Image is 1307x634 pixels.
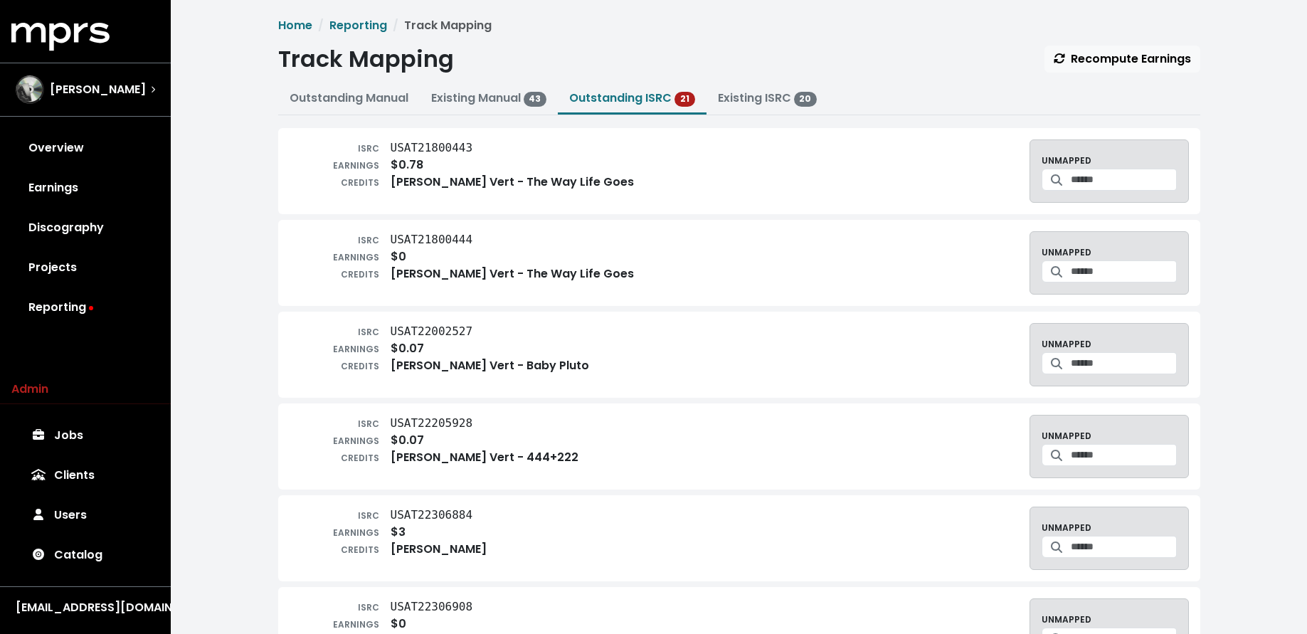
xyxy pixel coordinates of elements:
[569,90,672,106] a: Outstanding ISRC
[290,157,634,174] div: $0.78
[11,416,159,455] a: Jobs
[290,357,589,374] div: [PERSON_NAME] Vert - Baby Pluto
[391,141,473,154] tt: USAT21800443
[11,287,159,327] a: Reporting
[391,508,473,522] tt: USAT22306884
[11,28,110,44] a: mprs logo
[1042,430,1091,442] small: UNMAPPED
[11,455,159,495] a: Clients
[290,524,487,541] div: $3
[358,326,379,338] small: ISRC
[431,90,547,106] a: Existing Manual 43
[1071,444,1177,466] input: Search for a track to map to
[11,248,159,287] a: Projects
[391,600,473,613] tt: USAT22306908
[290,541,487,558] div: [PERSON_NAME]
[1042,522,1091,534] small: UNMAPPED
[278,46,454,73] h1: Track Mapping
[11,598,159,617] button: [EMAIL_ADDRESS][DOMAIN_NAME]
[11,208,159,248] a: Discography
[1042,613,1091,625] small: UNMAPPED
[674,92,695,106] span: 21
[290,174,634,191] div: [PERSON_NAME] Vert - The Way Life Goes
[1071,352,1177,374] input: Search for a track to map to
[290,449,578,466] div: [PERSON_NAME] Vert - 444+222
[333,527,379,539] small: EARNINGS
[358,509,379,522] small: ISRC
[278,17,312,33] a: Home
[333,343,379,355] small: EARNINGS
[391,324,473,338] tt: USAT22002527
[16,75,44,104] img: The selected account / producer
[358,234,379,246] small: ISRC
[290,248,634,265] div: $0
[1044,46,1200,73] button: Recompute Earnings
[391,233,473,246] tt: USAT21800444
[341,360,379,372] small: CREDITS
[333,435,379,447] small: EARNINGS
[1071,536,1177,558] input: Search for a track to map to
[341,268,379,280] small: CREDITS
[341,544,379,556] small: CREDITS
[11,495,159,535] a: Users
[333,618,379,630] small: EARNINGS
[1042,338,1091,350] small: UNMAPPED
[387,17,492,34] li: Track Mapping
[1071,169,1177,191] input: Search for a track to map to
[391,416,473,430] tt: USAT22205928
[11,168,159,208] a: Earnings
[290,615,487,633] div: $0
[11,535,159,575] a: Catalog
[16,599,155,616] div: [EMAIL_ADDRESS][DOMAIN_NAME]
[11,128,159,168] a: Overview
[290,340,589,357] div: $0.07
[718,90,817,106] a: Existing ISRC 20
[1054,51,1191,67] span: Recompute Earnings
[358,418,379,430] small: ISRC
[1042,154,1091,167] small: UNMAPPED
[1071,260,1177,282] input: Search for a track to map to
[1042,246,1091,258] small: UNMAPPED
[333,251,379,263] small: EARNINGS
[358,142,379,154] small: ISRC
[278,17,1200,34] nav: breadcrumb
[524,92,547,106] span: 43
[341,452,379,464] small: CREDITS
[290,90,408,106] a: Outstanding Manual
[358,601,379,613] small: ISRC
[290,265,634,282] div: [PERSON_NAME] Vert - The Way Life Goes
[50,81,146,98] span: [PERSON_NAME]
[794,92,817,106] span: 20
[329,17,387,33] a: Reporting
[333,159,379,171] small: EARNINGS
[341,176,379,189] small: CREDITS
[290,432,578,449] div: $0.07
